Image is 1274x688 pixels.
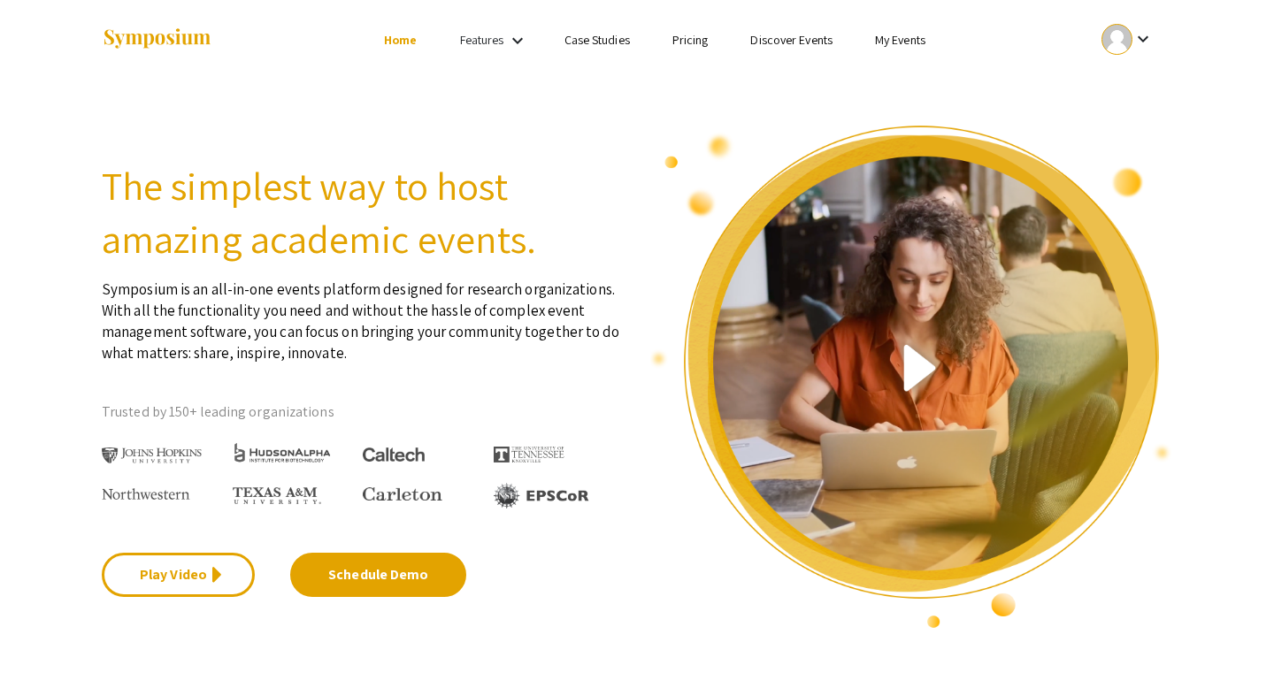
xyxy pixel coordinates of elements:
img: Caltech [363,447,425,462]
img: Northwestern [102,488,190,499]
img: Texas A&M University [233,487,321,505]
h2: The simplest way to host amazing academic events. [102,159,624,265]
img: EPSCOR [494,483,591,508]
iframe: Chat [13,608,75,675]
img: video overview of Symposium [650,124,1172,630]
a: Features [460,32,504,48]
img: The University of Tennessee [494,447,564,462]
mat-icon: Expand Features list [507,30,528,51]
img: Symposium by ForagerOne [102,27,212,51]
p: Trusted by 150+ leading organizations [102,399,624,425]
img: Carleton [363,487,442,501]
a: Case Studies [564,32,630,48]
a: Schedule Demo [290,553,466,597]
a: Pricing [672,32,709,48]
img: HudsonAlpha [233,442,333,462]
button: Expand account dropdown [1083,19,1172,59]
p: Symposium is an all-in-one events platform designed for research organizations. With all the func... [102,265,624,363]
mat-icon: Expand account dropdown [1132,28,1154,50]
a: My Events [875,32,925,48]
a: Discover Events [750,32,833,48]
a: Home [384,32,417,48]
a: Play Video [102,553,255,597]
img: Johns Hopkins University [102,447,202,464]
